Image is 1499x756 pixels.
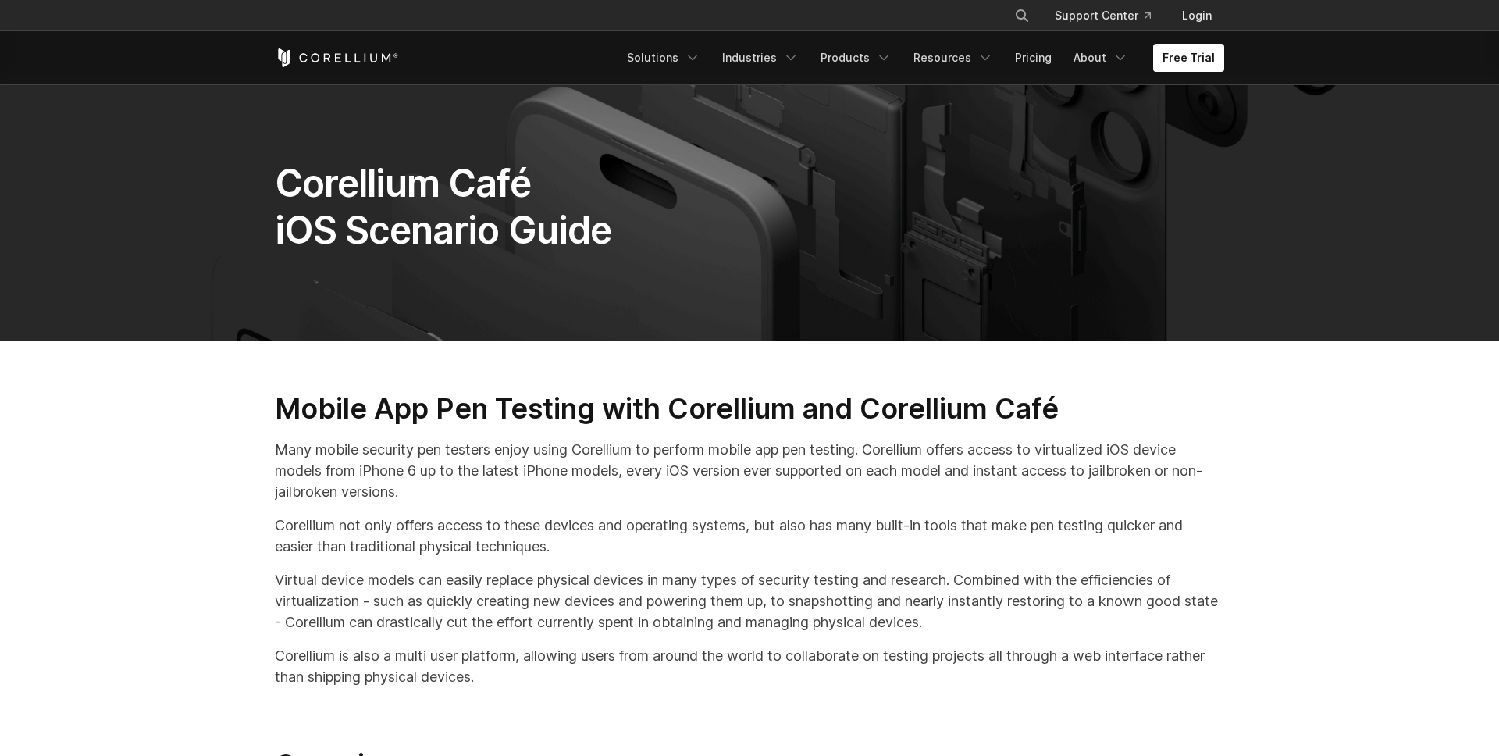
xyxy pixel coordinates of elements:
p: Corellium is also a multi user platform, allowing users from around the world to collaborate on t... [275,645,1224,687]
a: Login [1170,2,1224,30]
p: Virtual device models can easily replace physical devices in many types of security testing and r... [275,569,1224,633]
div: Navigation Menu [618,44,1224,72]
span: Corellium Café iOS Scenario Guide [275,160,611,253]
a: Solutions [618,44,710,72]
div: Navigation Menu [995,2,1224,30]
p: Many mobile security pen testers enjoy using Corellium to perform mobile app pen testing. Corelli... [275,439,1224,502]
a: Products [811,44,901,72]
a: About [1064,44,1138,72]
a: Free Trial [1153,44,1224,72]
h2: Mobile App Pen Testing with Corellium and Corellium Café [275,391,1224,426]
a: Pricing [1006,44,1061,72]
a: Industries [713,44,808,72]
p: Corellium not only offers access to these devices and operating systems, but also has many built-... [275,515,1224,557]
a: Corellium Home [275,48,399,67]
a: Resources [904,44,1002,72]
a: Support Center [1042,2,1163,30]
button: Search [1008,2,1036,30]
